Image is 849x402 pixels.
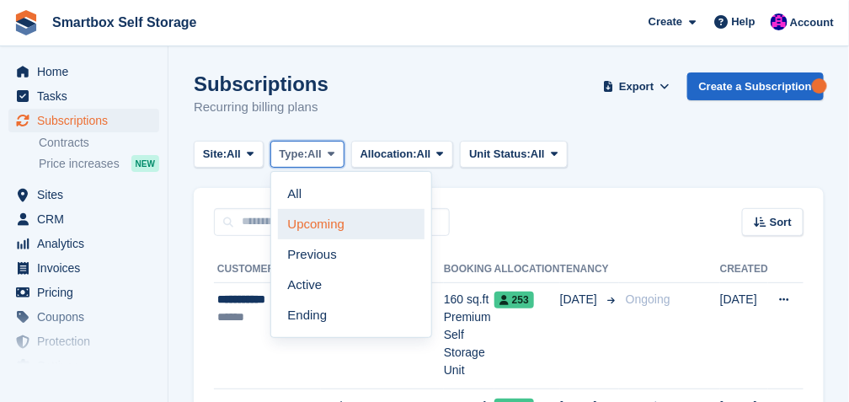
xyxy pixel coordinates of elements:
th: Allocation [494,256,560,283]
a: Contracts [39,135,159,151]
div: NEW [131,155,159,172]
p: Recurring billing plans [194,98,328,117]
a: menu [8,207,159,231]
span: Type: [280,146,308,163]
th: Tenancy [560,256,619,283]
a: menu [8,84,159,108]
span: Subscriptions [37,109,138,132]
a: Upcoming [278,209,424,239]
span: Sort [770,214,792,231]
th: Booking [444,256,494,283]
a: Ending [278,300,424,330]
span: Coupons [37,305,138,329]
a: menu [8,354,159,378]
span: Protection [37,330,138,353]
span: All [531,146,545,163]
a: menu [8,305,159,329]
a: Price increases NEW [39,154,159,173]
span: Ongoing [626,292,670,306]
span: Help [732,13,756,30]
a: Previous [278,239,424,270]
td: 160 sq.ft Premium Self Storage Unit [444,282,494,389]
span: Allocation: [360,146,417,163]
button: Allocation: All [351,141,454,169]
span: Site: [203,146,227,163]
span: Create [649,13,682,30]
button: Site: All [194,141,264,169]
h1: Subscriptions [194,72,328,95]
span: Invoices [37,256,138,280]
span: Export [619,78,654,95]
span: All [417,146,431,163]
span: Settings [37,354,138,378]
img: stora-icon-8386f47178a22dfd0bd8f6a31ec36ba5ce8667c1dd55bd0f319d3a0aa187defe.svg [13,10,39,35]
a: All [278,179,424,209]
span: Analytics [37,232,138,255]
a: menu [8,330,159,353]
span: Unit Status: [469,146,531,163]
a: menu [8,281,159,304]
div: Tooltip anchor [812,78,827,94]
span: Price increases [39,156,120,172]
th: Customer [214,256,321,283]
a: Create a Subscription [687,72,824,100]
a: Active [278,270,424,300]
a: menu [8,60,159,83]
img: Sam Austin [771,13,788,30]
a: menu [8,109,159,132]
span: CRM [37,207,138,231]
span: 253 [494,292,534,308]
a: menu [8,256,159,280]
span: Sites [37,183,138,206]
th: Created [720,256,768,283]
span: Pricing [37,281,138,304]
td: [DATE] [720,282,768,389]
span: Account [790,14,834,31]
button: Type: All [270,141,344,169]
a: menu [8,183,159,206]
button: Unit Status: All [460,141,567,169]
a: Smartbox Self Storage [45,8,204,36]
a: menu [8,232,159,255]
span: All [227,146,241,163]
span: [DATE] [560,291,601,308]
span: Home [37,60,138,83]
button: Export [600,72,674,100]
span: All [307,146,322,163]
span: Tasks [37,84,138,108]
